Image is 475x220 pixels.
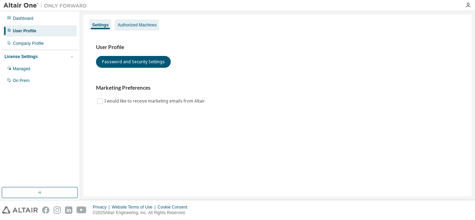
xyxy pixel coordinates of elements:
img: Altair One [3,2,90,9]
div: User Profile [13,28,36,34]
img: instagram.svg [54,206,61,214]
div: On Prem [13,78,30,83]
div: License Settings [5,54,38,59]
h3: Marketing Preferences [96,84,459,91]
div: Privacy [93,204,112,210]
div: Managed [13,66,30,72]
img: altair_logo.svg [2,206,38,214]
h3: User Profile [96,44,459,51]
img: youtube.svg [77,206,87,214]
div: Dashboard [13,16,33,21]
div: Authorized Machines [118,22,156,28]
img: linkedin.svg [65,206,72,214]
button: Password and Security Settings [96,56,171,68]
div: Cookie Consent [158,204,191,210]
label: I would like to receive marketing emails from Altair [104,97,206,105]
p: © 2025 Altair Engineering, Inc. All Rights Reserved. [93,210,192,216]
div: Settings [92,22,108,28]
img: facebook.svg [42,206,49,214]
div: Company Profile [13,41,44,46]
div: Website Terms of Use [112,204,158,210]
